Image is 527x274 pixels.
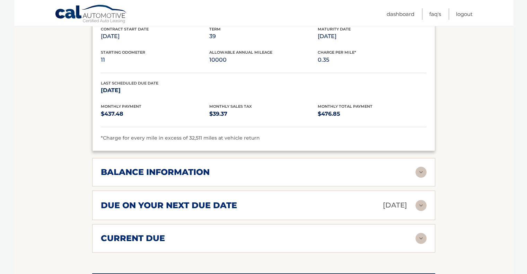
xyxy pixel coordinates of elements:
span: Allowable Annual Mileage [209,50,272,55]
h2: balance information [101,167,210,177]
p: 39 [209,32,318,41]
img: accordion-rest.svg [415,200,427,211]
span: Last Scheduled Due Date [101,81,158,86]
span: Charge Per Mile* [318,50,356,55]
p: 10000 [209,55,318,65]
p: $476.85 [318,109,426,119]
p: $39.37 [209,109,318,119]
span: Monthly Payment [101,104,141,109]
p: 11 [101,55,209,65]
p: [DATE] [101,86,209,95]
a: Logout [456,8,473,20]
p: [DATE] [383,199,407,211]
span: Contract Start Date [101,27,149,32]
h2: current due [101,233,165,244]
a: Dashboard [387,8,414,20]
img: accordion-rest.svg [415,233,427,244]
h2: due on your next due date [101,200,237,211]
p: [DATE] [101,32,209,41]
span: Maturity Date [318,27,351,32]
img: accordion-rest.svg [415,167,427,178]
span: Monthly Sales Tax [209,104,252,109]
p: [DATE] [318,32,426,41]
span: Monthly Total Payment [318,104,372,109]
p: $437.48 [101,109,209,119]
a: Cal Automotive [55,5,128,25]
p: 0.35 [318,55,426,65]
span: *Charge for every mile in excess of 32,511 miles at vehicle return [101,135,260,141]
a: FAQ's [429,8,441,20]
span: Starting Odometer [101,50,145,55]
span: Term [209,27,221,32]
